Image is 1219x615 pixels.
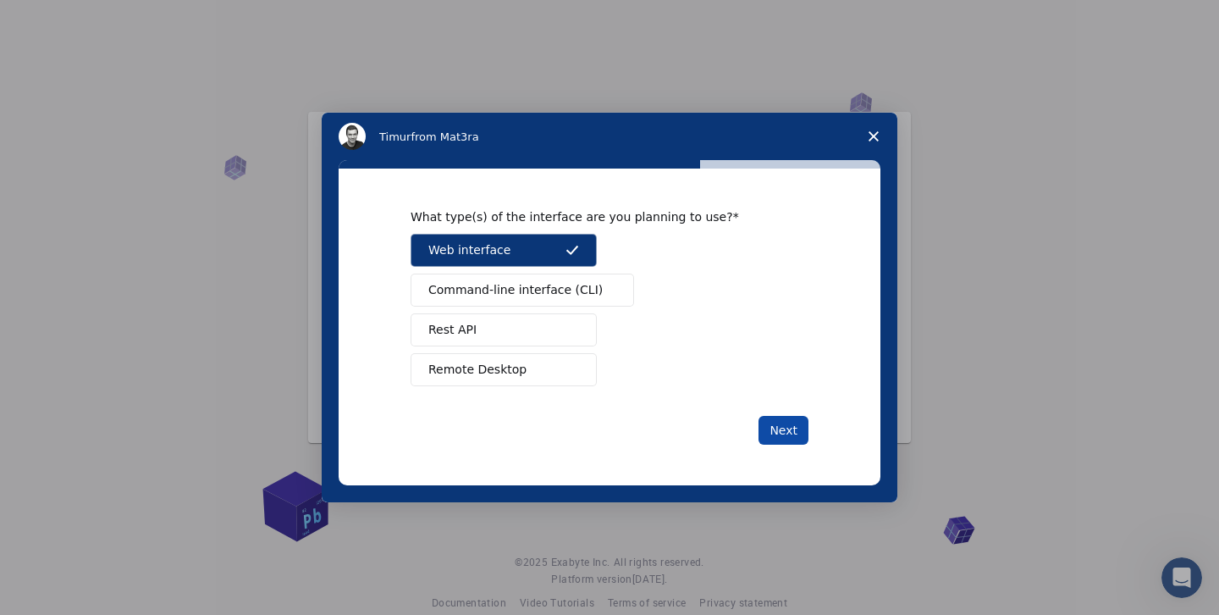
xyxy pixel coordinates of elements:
span: Close survey [850,113,897,160]
button: Rest API [411,313,597,346]
button: Web interface [411,234,597,267]
button: Remote Desktop [411,353,597,386]
div: What type(s) of the interface are you planning to use? [411,209,783,224]
button: Command-line interface (CLI) [411,274,634,307]
img: Profile image for Timur [339,123,366,150]
span: Command-line interface (CLI) [428,281,603,299]
span: from Mat3ra [411,130,478,143]
button: Next [758,416,808,445]
span: Timur [379,130,411,143]
span: Rest API [428,321,477,339]
span: Support [36,12,97,27]
span: Web interface [428,241,510,259]
span: Remote Desktop [428,361,527,379]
